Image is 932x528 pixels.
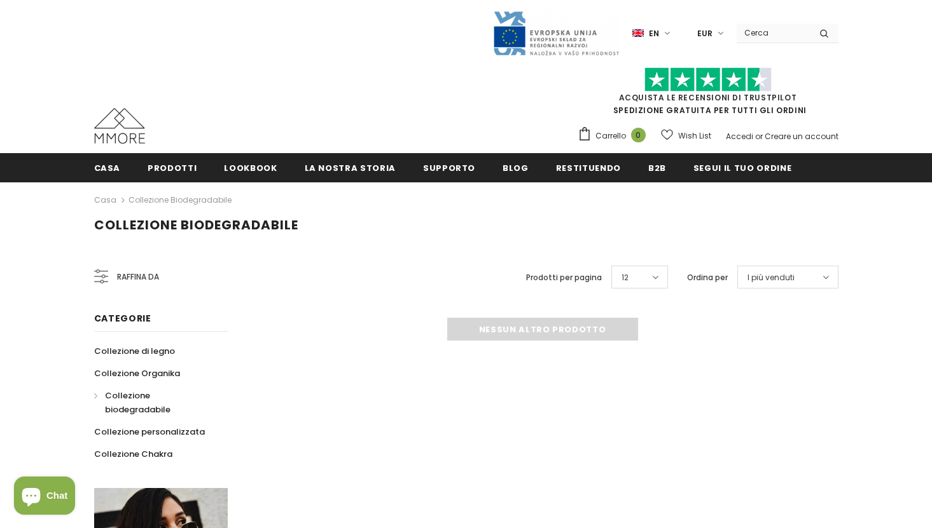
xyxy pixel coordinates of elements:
span: Segui il tuo ordine [693,162,791,174]
span: Collezione personalizzata [94,426,205,438]
img: Casi MMORE [94,108,145,144]
a: Segui il tuo ordine [693,153,791,182]
inbox-online-store-chat: Shopify online store chat [10,477,79,518]
a: Casa [94,153,121,182]
span: Lookbook [224,162,277,174]
span: Categorie [94,312,151,325]
img: Javni Razpis [492,10,620,57]
span: I più venduti [748,271,795,284]
a: Accedi [726,131,753,142]
span: Collezione biodegradabile [94,216,298,234]
a: Collezione biodegradabile [129,194,232,205]
input: Search Site [737,24,810,42]
span: Collezione biodegradabile [105,389,170,416]
img: Fidati di Pilot Stars [644,67,772,92]
a: Blog [503,153,529,182]
span: Collezione Chakra [94,448,172,460]
img: i-lang-1.png [632,28,644,39]
label: Prodotti per pagina [526,271,602,284]
span: Casa [94,162,121,174]
span: Blog [503,162,529,174]
span: supporto [423,162,475,174]
span: or [755,131,763,142]
span: Carrello [595,130,626,142]
a: Creare un account [765,131,838,142]
a: Lookbook [224,153,277,182]
a: La nostra storia [305,153,396,182]
a: Collezione biodegradabile [94,384,214,421]
a: Collezione Chakra [94,443,172,465]
a: Restituendo [556,153,621,182]
a: Casa [94,193,116,208]
span: Wish List [678,130,711,142]
span: 12 [622,271,629,284]
span: B2B [648,162,666,174]
span: La nostra storia [305,162,396,174]
span: Collezione di legno [94,345,175,357]
a: Collezione personalizzata [94,421,205,443]
a: Collezione Organika [94,362,180,384]
a: Javni Razpis [492,27,620,38]
span: Collezione Organika [94,367,180,379]
span: en [649,27,659,40]
a: Acquista le recensioni di TrustPilot [619,92,797,103]
span: Prodotti [148,162,197,174]
a: Wish List [661,125,711,147]
span: Raffina da [117,270,159,284]
a: Collezione di legno [94,340,175,362]
span: 0 [631,128,646,142]
span: SPEDIZIONE GRATUITA PER TUTTI GLI ORDINI [578,73,838,116]
a: Carrello 0 [578,126,652,146]
span: Restituendo [556,162,621,174]
label: Ordina per [687,271,728,284]
a: supporto [423,153,475,182]
span: EUR [697,27,713,40]
a: Prodotti [148,153,197,182]
a: B2B [648,153,666,182]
